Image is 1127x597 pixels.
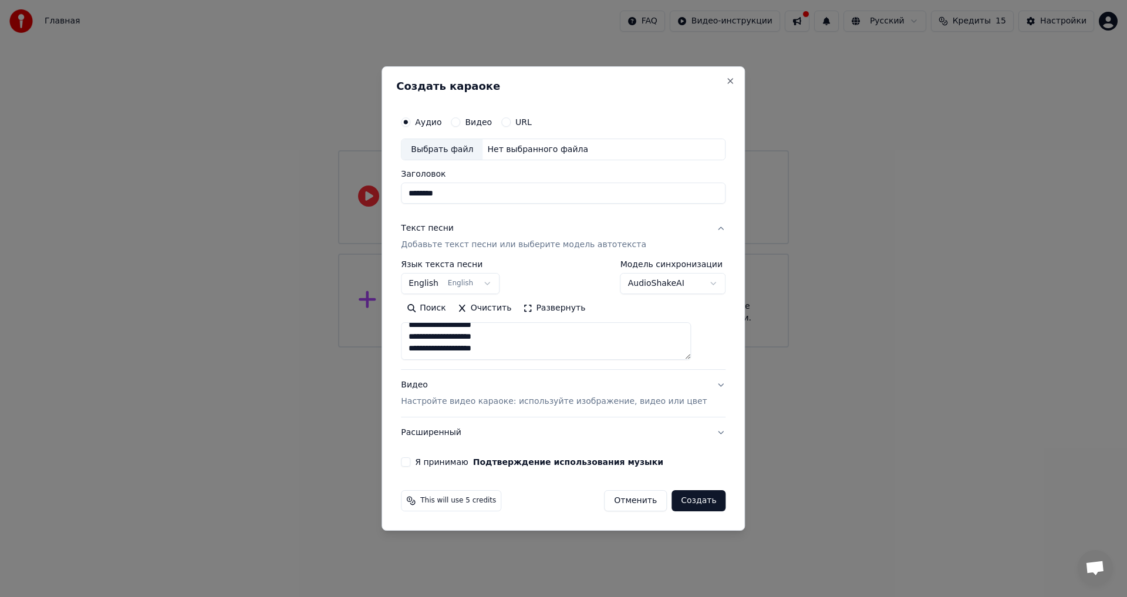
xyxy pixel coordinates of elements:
button: ВидеоНастройте видео караоке: используйте изображение, видео или цвет [401,370,726,417]
label: Язык текста песни [401,261,500,269]
p: Настройте видео караоке: используйте изображение, видео или цвет [401,396,707,407]
button: Очистить [452,299,518,318]
button: Я принимаю [473,458,663,466]
label: Модель синхронизации [620,261,726,269]
label: Я принимаю [415,458,663,466]
div: Выбрать файл [401,139,482,160]
button: Развернуть [517,299,591,318]
button: Текст песниДобавьте текст песни или выберите модель автотекста [401,214,726,261]
div: Видео [401,380,707,408]
h2: Создать караоке [396,81,730,92]
label: Заголовок [401,170,726,178]
label: Аудио [415,118,441,126]
button: Создать [672,490,726,511]
label: URL [515,118,532,126]
button: Расширенный [401,417,726,448]
p: Добавьте текст песни или выберите модель автотекста [401,240,646,251]
div: Текст песни [401,223,454,235]
button: Отменить [604,490,667,511]
label: Видео [465,118,492,126]
div: Текст песниДобавьте текст песни или выберите модель автотекста [401,261,726,370]
span: This will use 5 credits [420,496,496,505]
button: Поиск [401,299,451,318]
div: Нет выбранного файла [482,144,593,156]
